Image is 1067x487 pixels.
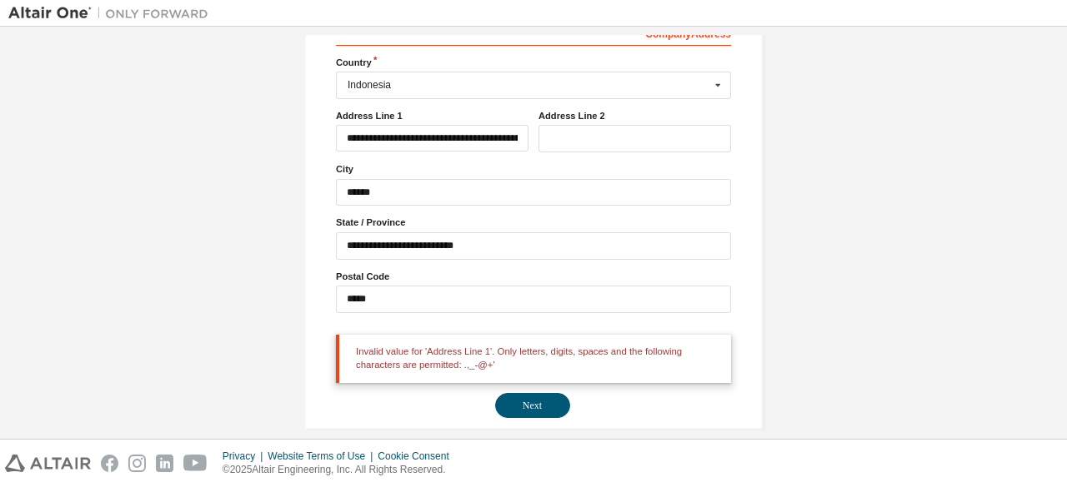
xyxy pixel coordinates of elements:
button: Next [495,393,570,418]
label: Postal Code [336,270,731,283]
label: City [336,162,731,176]
div: Invalid value for 'Address Line 1'. Only letters, digits, spaces and the following characters are... [336,335,731,384]
label: Address Line 1 [336,109,528,122]
img: youtube.svg [183,455,208,472]
img: Altair One [8,5,217,22]
label: State / Province [336,216,731,229]
div: Website Terms of Use [268,450,378,463]
div: Privacy [223,450,268,463]
div: Cookie Consent [378,450,458,463]
label: Address Line 2 [539,109,731,122]
label: Country [336,56,731,69]
div: Indonesia [348,80,710,90]
img: instagram.svg [128,455,146,472]
img: facebook.svg [101,455,118,472]
img: linkedin.svg [156,455,173,472]
img: altair_logo.svg [5,455,91,472]
p: © 2025 Altair Engineering, Inc. All Rights Reserved. [223,463,459,477]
